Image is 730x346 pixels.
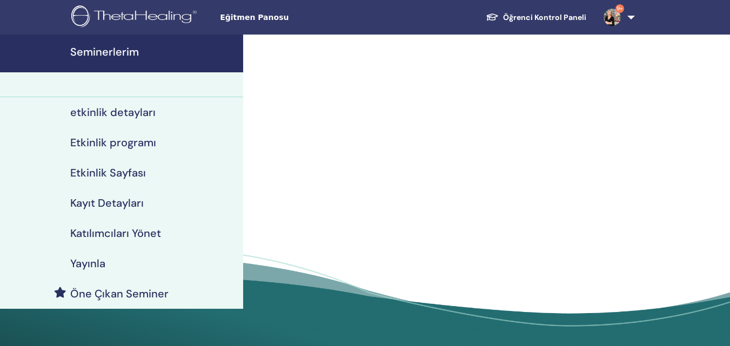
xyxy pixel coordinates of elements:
[220,12,382,23] span: Eğitmen Panosu
[70,227,161,240] h4: Katılımcıları Yönet
[70,257,105,270] h4: Yayınla
[70,45,237,58] h4: Seminerlerim
[70,106,156,119] h4: etkinlik detayları
[71,5,200,30] img: logo.png
[604,9,621,26] img: default.jpg
[477,8,595,28] a: Öğrenci Kontrol Paneli
[70,287,169,300] h4: Öne Çıkan Seminer
[70,136,156,149] h4: Etkinlik programı
[70,166,146,179] h4: Etkinlik Sayfası
[486,12,499,22] img: graduation-cap-white.svg
[615,4,624,13] span: 9+
[70,196,144,209] h4: Kayıt Detayları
